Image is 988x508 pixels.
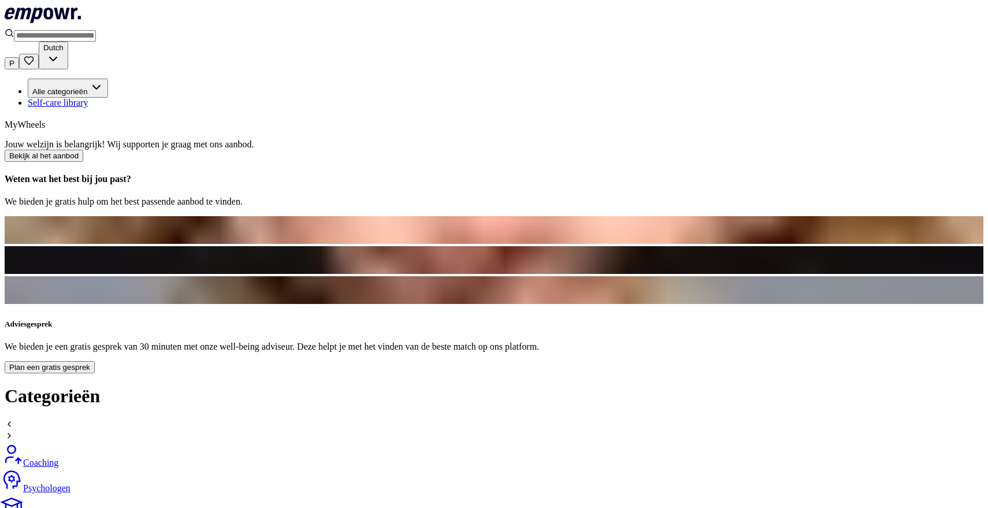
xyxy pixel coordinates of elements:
[5,216,983,244] img: Avatar
[5,196,983,207] p: We bieden je gratis hulp om het best passende aanbod te vinden.
[5,174,983,184] h4: Weten wat het best bij jou past?
[23,458,58,468] span: Coaching
[5,361,95,373] button: Plan een gratis gesprek
[14,30,96,42] input: Search for products, categories or subcategories
[5,150,83,160] a: Bekijk al het aanbod
[5,150,83,162] button: Bekijk al het aanbod
[5,79,983,108] nav: Main
[5,320,983,329] h5: Adviesgesprek
[5,276,983,304] img: Avatar
[5,342,983,352] p: We bieden je een gratis gesprek van 30 minuten met onze well-being adviseur. Deze helpt je met he...
[28,79,108,98] button: Alle categorieën
[5,57,19,69] button: P
[5,120,983,130] p: MyWheels
[28,98,88,107] a: Self-care library
[5,139,983,150] div: Jouw welzijn is belangrijk! Wij supporten je graag met ons aanbod.
[5,385,983,407] h1: Categorieën
[5,246,983,274] img: Avatar
[23,483,70,493] span: Psychologen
